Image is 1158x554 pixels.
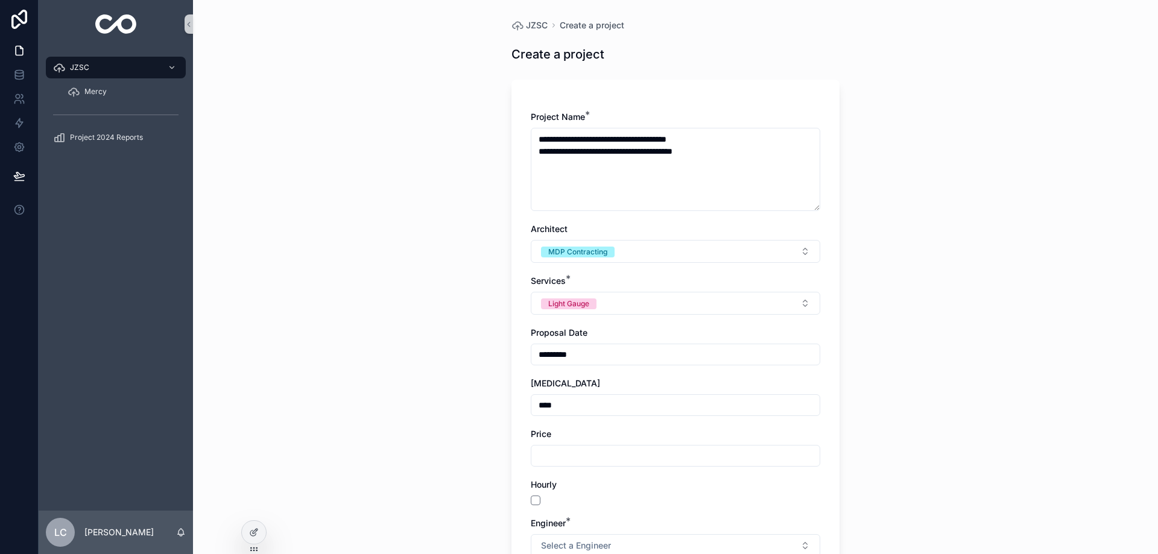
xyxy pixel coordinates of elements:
[548,298,589,309] div: Light Gauge
[46,127,186,148] a: Project 2024 Reports
[70,63,89,72] span: JZSC
[541,540,611,552] span: Select a Engineer
[531,224,568,234] span: Architect
[95,14,137,34] img: App logo
[39,48,193,164] div: scrollable content
[511,19,548,31] a: JZSC
[531,479,557,489] span: Hourly
[531,292,820,315] button: Select Button
[84,526,154,538] p: [PERSON_NAME]
[531,240,820,263] button: Select Button
[54,525,67,540] span: LC
[560,19,624,31] a: Create a project
[70,133,143,142] span: Project 2024 Reports
[531,112,585,122] span: Project Name
[60,81,186,102] a: Mercy
[531,327,587,338] span: Proposal Date
[531,518,566,528] span: Engineer
[531,275,566,286] span: Services
[531,378,600,388] span: [MEDICAL_DATA]
[548,247,607,257] div: MDP Contracting
[46,57,186,78] a: JZSC
[526,19,548,31] span: JZSC
[511,46,604,63] h1: Create a project
[531,429,551,439] span: Price
[84,87,107,96] span: Mercy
